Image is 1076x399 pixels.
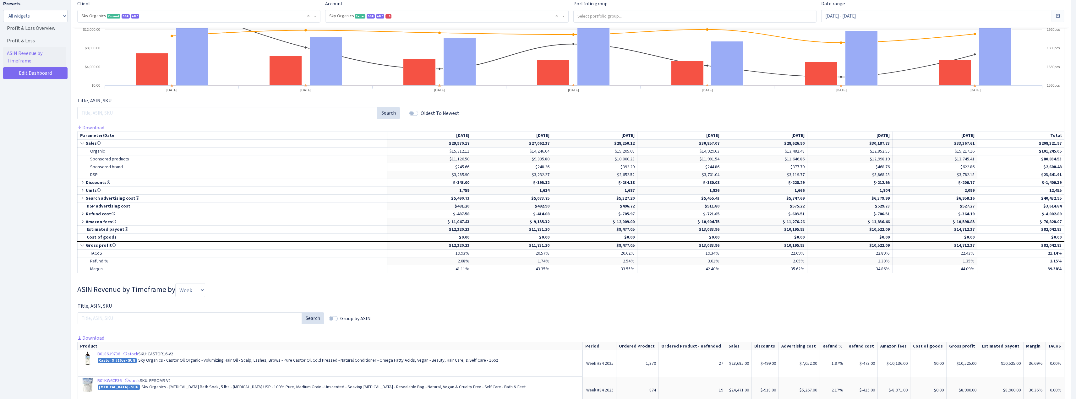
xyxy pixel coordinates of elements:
[722,226,807,234] td: $10,195.93
[77,97,112,105] label: Title, ASIN, SKU
[807,202,893,210] td: $529.73
[977,265,1064,273] td: 39.38%
[472,250,552,257] td: 20.57%
[78,226,387,234] td: Estimated payout
[78,218,387,226] td: Amazon fees
[977,257,1064,265] td: 2.15%
[910,342,947,350] th: Cost of goods
[892,186,977,194] td: 2,099
[77,335,104,341] a: Download
[387,163,472,171] td: $245.66
[81,13,313,19] span: Sky Organics <span class="badge badge-success">Current</span><span class="badge badge-primary">DS...
[752,342,779,350] th: Discounts
[125,378,140,384] a: stock
[552,179,637,186] td: $-234.18
[552,194,637,202] td: $5,327.20
[367,14,375,19] span: DSP
[637,265,722,273] td: 42.40%
[1023,350,1045,377] td: 36.69%
[472,241,552,249] td: $11,731.20
[722,171,807,179] td: $3,119.77
[85,65,100,69] text: $4,000.00
[78,250,387,257] td: TACoS
[78,257,387,265] td: Refund %
[98,385,140,390] span: [MEDICAL_DATA] - SUG
[472,234,552,241] td: $0.00
[552,155,637,163] td: $10,000.23
[977,179,1064,186] td: $-1,400.39
[78,186,387,194] td: Units
[637,257,722,265] td: 3.01%
[807,194,893,202] td: $6,379.99
[307,13,309,19] span: Remove all items
[78,10,320,22] span: Sky Organics <span class="badge badge-success">Current</span><span class="badge badge-primary">DS...
[722,163,807,171] td: $377.79
[1047,46,1060,50] text: 1800pcs
[97,378,122,384] a: B01KW6CF36
[377,107,400,119] button: Search
[807,210,893,218] td: $-706.51
[892,210,977,218] td: $-364.19
[122,14,130,19] span: DSP
[637,139,722,147] td: $30,857.07
[977,186,1064,194] td: 12,455
[726,350,752,377] td: $28,685.00
[791,132,805,138] span: [DATE]
[387,186,472,194] td: 1,759
[472,186,552,194] td: 1,614
[616,342,659,350] th: Ordered Product
[78,163,387,171] td: Sponsored brand
[78,147,387,155] td: Organic
[552,250,637,257] td: 20.62%
[722,241,807,249] td: $10,195.93
[3,47,66,67] a: ASIN Revenue by Timeframe
[555,13,558,19] span: Remove all items
[472,147,552,155] td: $14,246.04
[472,202,552,210] td: $492.90
[637,171,722,179] td: $3,701.04
[637,179,722,186] td: $-180.08
[552,186,637,194] td: 1,687
[977,171,1064,179] td: $23,641.91
[637,202,722,210] td: $511.80
[892,202,977,210] td: $527.27
[387,218,472,226] td: $-11,047.43
[568,88,579,92] text: [DATE]
[574,10,816,22] input: Select portfolio group...
[552,241,637,249] td: $9,477.05
[637,234,722,241] td: $0.00
[807,234,893,241] td: $0.00
[779,350,820,377] td: $7,052.00
[977,139,1064,147] td: $208,321.97
[807,186,893,194] td: 1,804
[1047,28,1060,31] text: 1920pcs
[387,250,472,257] td: 19.93%
[552,226,637,234] td: $9,477.05
[78,265,387,273] td: Margin
[387,202,472,210] td: $481.20
[167,88,178,92] text: [DATE]
[820,342,846,350] th: Refund %
[582,342,616,350] th: Period
[387,234,472,241] td: $0.00
[80,351,96,365] img: 41FiBXeSh8L._SL75_.jpg
[637,218,722,226] td: $-10,904.75
[807,147,893,155] td: $12,852.55
[472,218,552,226] td: $-9,155.32
[552,265,637,273] td: 33.55%
[637,155,722,163] td: $11,981.54
[752,350,779,377] td: $-499.00
[722,179,807,186] td: $-228.29
[421,110,459,117] label: Oldest To Newest
[1047,84,1060,87] text: 1560pcs
[77,107,378,119] input: Title, ASIN, SKU
[807,241,893,249] td: $10,522.09
[977,147,1064,155] td: $101,245.05
[637,163,722,171] td: $244.86
[3,67,68,79] a: Edit Dashboard
[706,132,719,138] span: [DATE]
[877,132,890,138] span: [DATE]
[961,132,975,138] span: [DATE]
[977,241,1064,249] td: $82,042.83
[722,147,807,155] td: $13,482.48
